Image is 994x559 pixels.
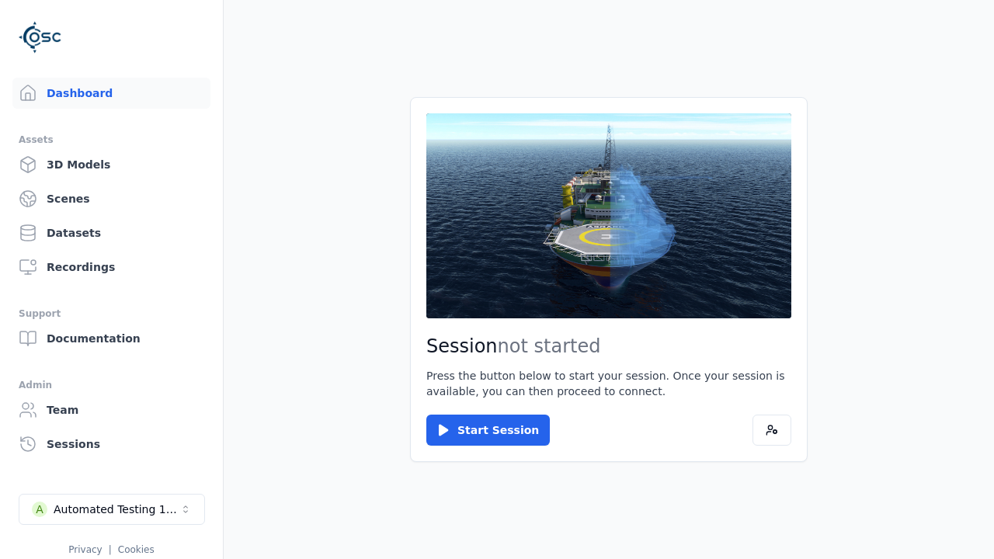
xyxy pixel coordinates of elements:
a: Privacy [68,544,102,555]
a: Dashboard [12,78,210,109]
span: | [109,544,112,555]
h2: Session [426,334,791,359]
div: Support [19,304,204,323]
a: Scenes [12,183,210,214]
a: 3D Models [12,149,210,180]
a: Documentation [12,323,210,354]
button: Start Session [426,415,550,446]
a: Team [12,394,210,425]
div: Admin [19,376,204,394]
p: Press the button below to start your session. Once your session is available, you can then procee... [426,368,791,399]
div: Assets [19,130,204,149]
a: Sessions [12,429,210,460]
img: Logo [19,16,62,59]
a: Cookies [118,544,155,555]
span: not started [498,335,601,357]
a: Datasets [12,217,210,248]
div: A [32,502,47,517]
a: Recordings [12,252,210,283]
button: Select a workspace [19,494,205,525]
div: Automated Testing 1 - Playwright [54,502,179,517]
